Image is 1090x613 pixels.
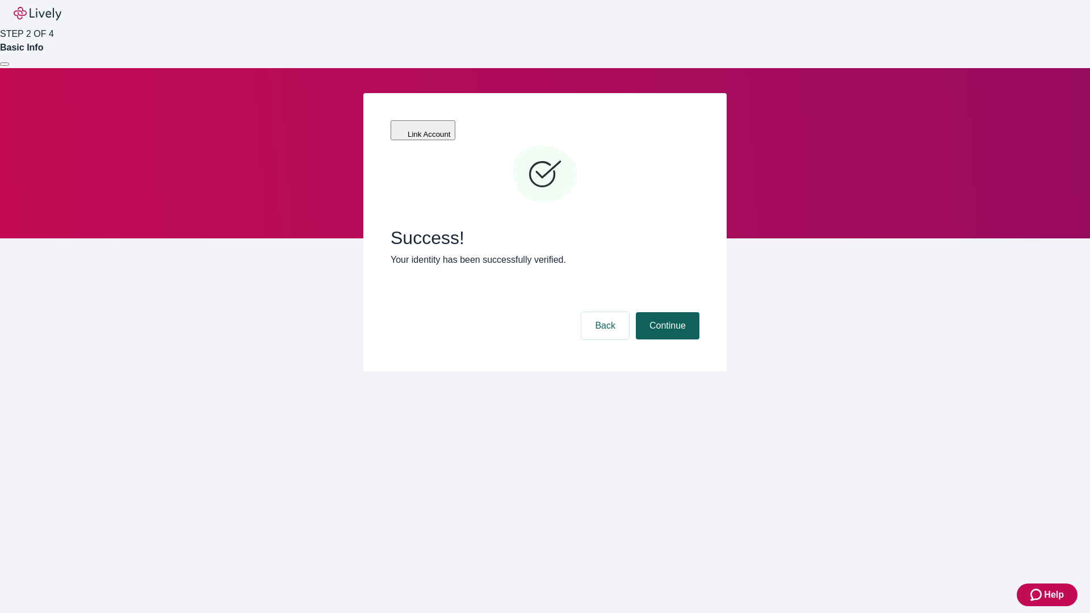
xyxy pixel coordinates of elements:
span: Success! [391,227,699,249]
button: Zendesk support iconHelp [1017,583,1078,606]
span: Help [1044,588,1064,602]
img: Lively [14,7,61,20]
button: Continue [636,312,699,339]
p: Your identity has been successfully verified. [391,253,699,267]
svg: Checkmark icon [511,141,579,209]
button: Link Account [391,120,455,140]
button: Back [581,312,629,339]
svg: Zendesk support icon [1030,588,1044,602]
